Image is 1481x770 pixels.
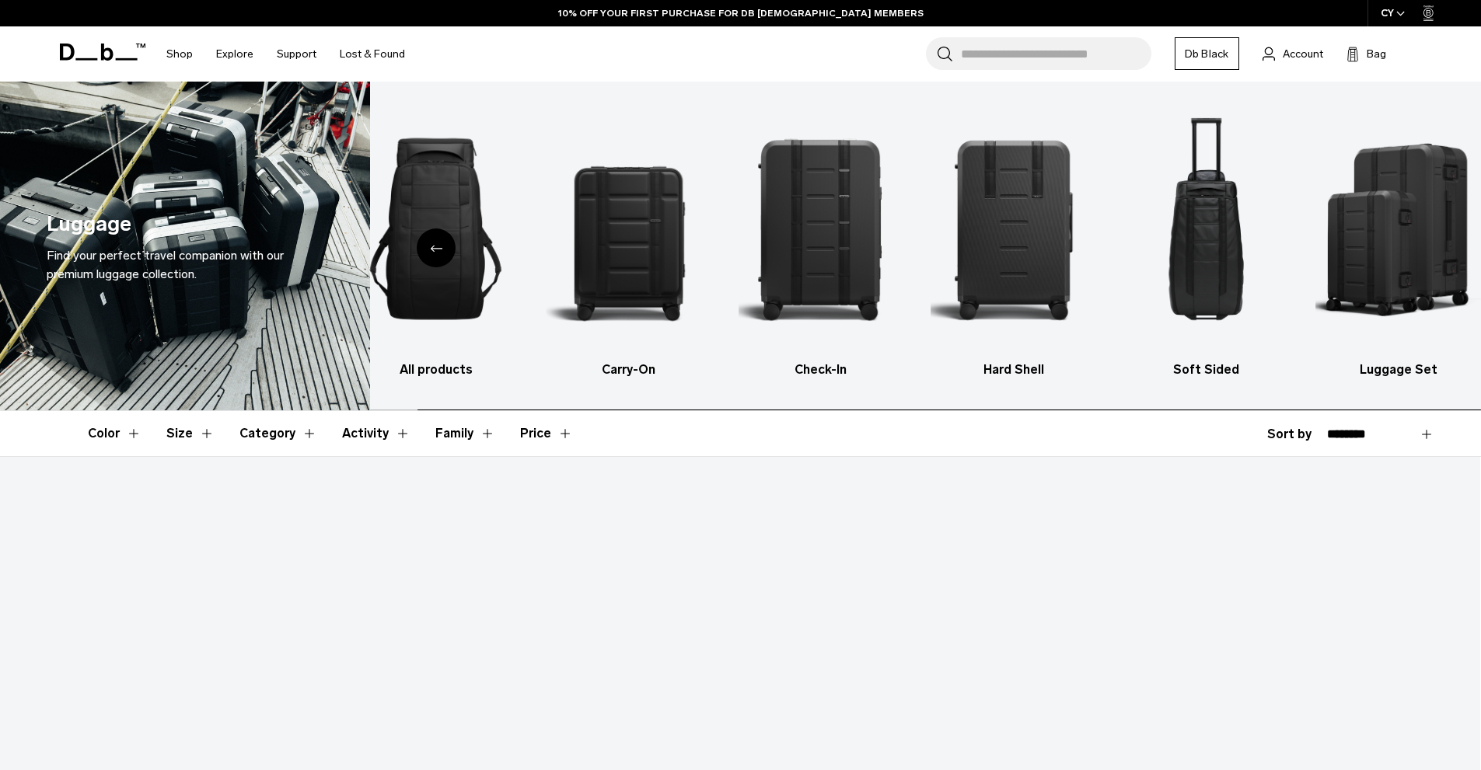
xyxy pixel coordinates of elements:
[239,411,317,456] button: Toggle Filter
[88,411,141,456] button: Toggle Filter
[1347,44,1386,63] button: Bag
[1123,105,1289,379] li: 5 / 6
[520,411,573,456] button: Toggle Price
[435,411,495,456] button: Toggle Filter
[353,361,519,379] h3: All products
[546,361,711,379] h3: Carry-On
[1123,105,1289,353] img: Db
[216,26,253,82] a: Explore
[931,105,1096,353] img: Db
[47,248,284,281] span: Find your perfect travel companion with our premium luggage collection.
[417,228,456,267] div: Previous slide
[166,26,193,82] a: Shop
[353,105,519,353] img: Db
[1123,361,1289,379] h3: Soft Sided
[739,105,904,379] a: Db Check-In
[340,26,405,82] a: Lost & Found
[353,105,519,379] li: 1 / 6
[1263,44,1323,63] a: Account
[353,105,519,379] a: Db All products
[931,105,1096,379] li: 4 / 6
[558,6,924,20] a: 10% OFF YOUR FIRST PURCHASE FOR DB [DEMOGRAPHIC_DATA] MEMBERS
[166,411,215,456] button: Toggle Filter
[739,105,904,379] li: 3 / 6
[47,208,131,240] h1: Luggage
[1123,105,1289,379] a: Db Soft Sided
[931,361,1096,379] h3: Hard Shell
[546,105,711,379] a: Db Carry-On
[155,26,417,82] nav: Main Navigation
[546,105,711,353] img: Db
[739,105,904,353] img: Db
[1175,37,1239,70] a: Db Black
[342,411,410,456] button: Toggle Filter
[546,105,711,379] li: 2 / 6
[931,105,1096,379] a: Db Hard Shell
[739,361,904,379] h3: Check-In
[1367,46,1386,62] span: Bag
[1283,46,1323,62] span: Account
[277,26,316,82] a: Support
